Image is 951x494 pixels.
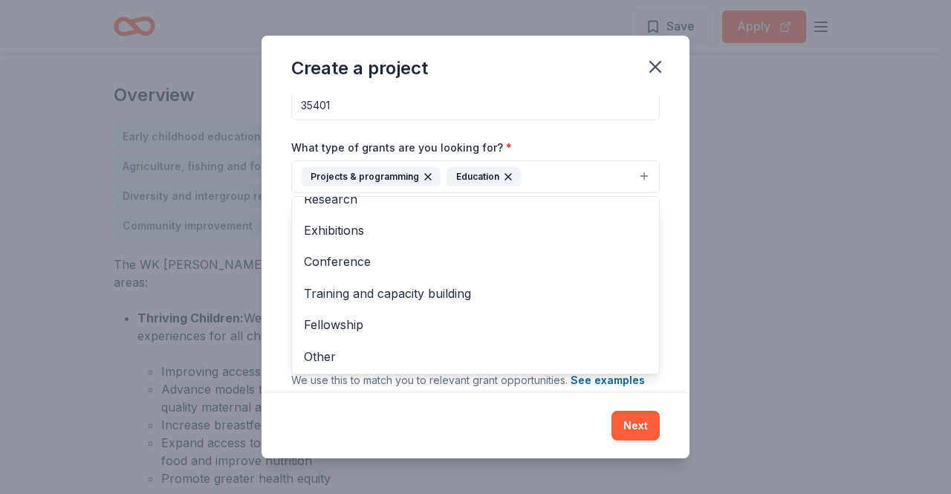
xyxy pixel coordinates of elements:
[291,196,660,374] div: Projects & programmingEducation
[304,252,647,271] span: Conference
[304,315,647,334] span: Fellowship
[304,347,647,366] span: Other
[304,221,647,240] span: Exhibitions
[304,284,647,303] span: Training and capacity building
[301,167,441,186] div: Projects & programming
[291,160,660,193] button: Projects & programmingEducation
[447,167,521,186] div: Education
[304,189,647,209] span: Research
